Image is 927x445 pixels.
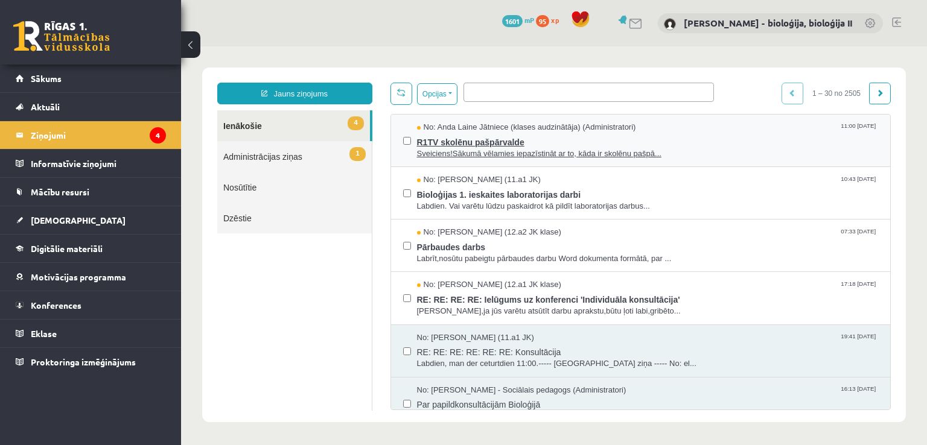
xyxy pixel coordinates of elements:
[502,15,523,27] span: 1601
[657,180,697,189] span: 07:33 [DATE]
[536,15,565,25] a: 95 xp
[16,65,166,92] a: Sākums
[36,64,189,95] a: 4Ienākošie
[236,233,698,270] a: No: [PERSON_NAME] (12.a1 JK klase) 17:18 [DATE] RE: RE: RE: RE: Ielūgums uz konferenci 'Individuā...
[150,127,166,144] i: 4
[31,356,136,367] span: Proktoringa izmēģinājums
[236,128,698,165] a: No: [PERSON_NAME] (11.a1 JK) 10:43 [DATE] Bioloģijas 1. ieskaites laboratorijas darbi Labdien. Va...
[657,338,697,347] span: 16:13 [DATE]
[236,312,698,323] span: Labdien, man der ceturtdien 11:00.----- [GEOGRAPHIC_DATA] ziņa ----- No: el...
[236,180,698,218] a: No: [PERSON_NAME] (12.a2 JK klase) 07:33 [DATE] Pārbaudes darbs Labrīt,nosūtu pabeigtu pārbaudes ...
[657,128,697,137] span: 10:43 [DATE]
[622,36,689,58] span: 1 – 30 no 2505
[168,101,184,115] span: 1
[551,15,559,25] span: xp
[524,15,534,25] span: mP
[16,121,166,149] a: Ziņojumi4
[31,150,166,177] legend: Informatīvie ziņojumi
[236,180,380,192] span: No: [PERSON_NAME] (12.a2 JK klase)
[502,15,534,25] a: 1601 mP
[36,36,191,58] a: Jauns ziņojums
[536,15,549,27] span: 95
[657,286,697,295] span: 19:41 [DATE]
[236,297,698,312] span: RE: RE: RE: RE: RE: RE: Konsultācija
[236,207,698,218] span: Labrīt,nosūtu pabeigtu pārbaudes darbu Word dokumenta formātā, par ...
[16,206,166,234] a: [DEMOGRAPHIC_DATA]
[16,263,166,291] a: Motivācijas programma
[236,233,380,244] span: No: [PERSON_NAME] (12.a1 JK klase)
[13,21,110,51] a: Rīgas 1. Tālmācības vidusskola
[236,286,698,323] a: No: [PERSON_NAME] (11.a1 JK) 19:41 [DATE] RE: RE: RE: RE: RE: RE: Konsultācija Labdien, man der c...
[236,244,698,259] span: RE: RE: RE: RE: Ielūgums uz konferenci 'Individuāla konsultācija'
[657,233,697,242] span: 17:18 [DATE]
[684,17,852,29] a: [PERSON_NAME] - bioloģija, bioloģija II
[236,349,698,364] span: Par papildkonsultācijām Bioloģijā
[16,178,166,206] a: Mācību resursi
[16,291,166,319] a: Konferences
[36,95,191,125] a: 1Administrācijas ziņas
[236,338,698,376] a: No: [PERSON_NAME] - Sociālais pedagogs (Administratori) 16:13 [DATE] Par papildkonsultācijām Biol...
[16,320,166,347] a: Eklase
[236,192,698,207] span: Pārbaudes darbs
[167,70,182,84] span: 4
[236,154,698,166] span: Labdien. Vai varētu lūdzu paskaidrot kā pildīt laboratorijas darbus...
[236,259,698,271] span: [PERSON_NAME],ja jūs varētu atsūtīt darbu aprakstu,būtu ļoti labi,gribēto...
[31,300,81,311] span: Konferences
[236,128,360,139] span: No: [PERSON_NAME] (11.a1 JK)
[31,271,126,282] span: Motivācijas programma
[36,156,191,187] a: Dzēstie
[236,102,698,113] span: Sveiciens!Sākumā vēlamies iepazīstināt ar to, kāda ir skolēnu pašpā...
[31,186,89,197] span: Mācību resursi
[236,338,445,350] span: No: [PERSON_NAME] - Sociālais pedagogs (Administratori)
[236,37,276,58] button: Opcijas
[31,328,57,339] span: Eklase
[36,125,191,156] a: Nosūtītie
[31,101,60,112] span: Aktuāli
[236,75,455,87] span: No: Anda Laine Jātniece (klases audzinātāja) (Administratori)
[236,286,353,297] span: No: [PERSON_NAME] (11.a1 JK)
[31,215,126,226] span: [DEMOGRAPHIC_DATA]
[236,75,698,113] a: No: Anda Laine Jātniece (klases audzinātāja) (Administratori) 11:00 [DATE] R1TV skolēnu pašpārval...
[16,93,166,121] a: Aktuāli
[664,18,676,30] img: Elza Saulīte - bioloģija, bioloģija II
[236,139,698,154] span: Bioloģijas 1. ieskaites laboratorijas darbi
[16,348,166,376] a: Proktoringa izmēģinājums
[657,75,697,84] span: 11:00 [DATE]
[31,73,62,84] span: Sākums
[16,150,166,177] a: Informatīvie ziņojumi
[16,235,166,262] a: Digitālie materiāli
[236,87,698,102] span: R1TV skolēnu pašpārvalde
[31,243,103,254] span: Digitālie materiāli
[31,121,166,149] legend: Ziņojumi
